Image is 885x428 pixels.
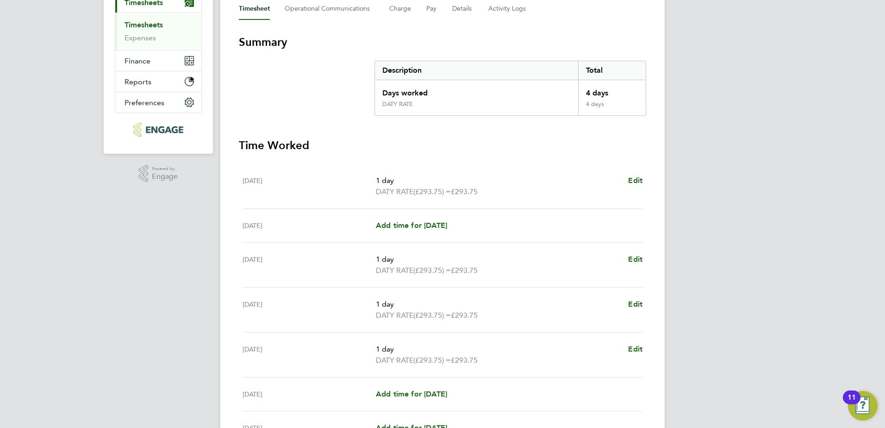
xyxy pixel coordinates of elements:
[376,186,413,197] span: DATY RATE
[115,50,201,71] button: Finance
[451,311,478,320] span: £293.75
[239,138,646,153] h3: Time Worked
[376,220,447,231] a: Add time for [DATE]
[375,61,578,80] div: Description
[376,310,413,321] span: DATY RATE
[125,33,156,42] a: Expenses
[413,187,451,196] span: (£293.75) =
[125,98,164,107] span: Preferences
[413,356,451,365] span: (£293.75) =
[848,397,856,409] div: 11
[451,266,478,275] span: £293.75
[578,61,646,80] div: Total
[376,221,447,230] span: Add time for [DATE]
[413,266,451,275] span: (£293.75) =
[628,300,642,308] span: Edit
[413,311,451,320] span: (£293.75) =
[125,20,163,29] a: Timesheets
[382,101,413,108] div: DATY RATE
[125,57,150,65] span: Finance
[376,390,447,398] span: Add time for [DATE]
[376,389,447,400] a: Add time for [DATE]
[152,173,178,181] span: Engage
[628,254,642,265] a: Edit
[243,254,376,276] div: [DATE]
[152,165,178,173] span: Powered by
[376,344,621,355] p: 1 day
[115,13,201,50] div: Timesheets
[628,176,642,185] span: Edit
[115,92,201,113] button: Preferences
[139,165,178,183] a: Powered byEngage
[239,35,646,50] h3: Summary
[375,80,578,101] div: Days worked
[376,254,621,265] p: 1 day
[243,299,376,321] div: [DATE]
[115,71,201,92] button: Reports
[848,391,878,421] button: Open Resource Center, 11 new notifications
[133,122,183,137] img: konnectrecruit-logo-retina.png
[628,255,642,264] span: Edit
[243,220,376,231] div: [DATE]
[628,299,642,310] a: Edit
[243,175,376,197] div: [DATE]
[374,61,646,116] div: Summary
[578,101,646,115] div: 4 days
[376,175,621,186] p: 1 day
[578,80,646,101] div: 4 days
[115,122,202,137] a: Go to home page
[628,344,642,355] a: Edit
[125,77,151,86] span: Reports
[451,356,478,365] span: £293.75
[243,389,376,400] div: [DATE]
[451,187,478,196] span: £293.75
[243,344,376,366] div: [DATE]
[628,345,642,353] span: Edit
[628,175,642,186] a: Edit
[376,299,621,310] p: 1 day
[376,265,413,276] span: DATY RATE
[376,355,413,366] span: DATY RATE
